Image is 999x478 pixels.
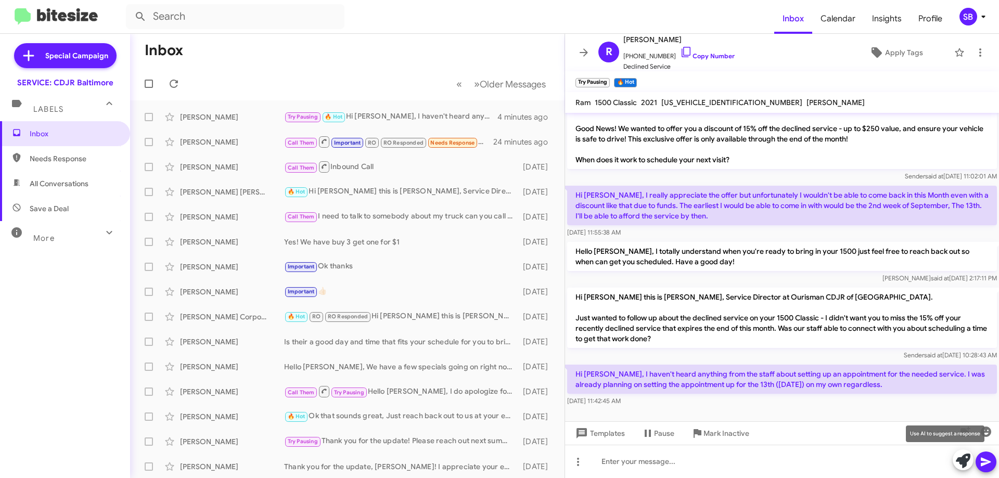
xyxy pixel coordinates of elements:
[654,424,674,443] span: Pause
[284,286,518,298] div: 👍🏻
[680,52,735,60] a: Copy Number
[284,385,518,398] div: Hello [PERSON_NAME], I do apologize for the inconvenience you can reach me directly at [PHONE_NUM...
[518,411,556,422] div: [DATE]
[931,274,949,282] span: said at
[284,160,518,173] div: Inbound Call
[518,237,556,247] div: [DATE]
[288,113,318,120] span: Try Pausing
[368,139,376,146] span: RO
[468,73,552,95] button: Next
[180,287,284,297] div: [PERSON_NAME]
[288,288,315,295] span: Important
[497,112,556,122] div: 4 minutes ago
[284,111,497,123] div: Hi [PERSON_NAME], I haven't heard anything from the staff about setting up an appointment for the...
[494,137,556,147] div: 24 minutes ago
[518,386,556,397] div: [DATE]
[806,98,865,107] span: [PERSON_NAME]
[284,311,518,322] div: Hi [PERSON_NAME] this is [PERSON_NAME], Service Director at Ourisman CDJR of [GEOGRAPHIC_DATA]. J...
[180,411,284,422] div: [PERSON_NAME]
[312,313,321,320] span: RO
[959,8,977,25] div: SB
[180,262,284,272] div: [PERSON_NAME]
[180,187,284,197] div: [PERSON_NAME] [PERSON_NAME]
[334,389,364,396] span: Try Pausing
[284,261,518,273] div: Ok thanks
[567,397,621,405] span: [DATE] 11:42:45 AM
[126,4,344,29] input: Search
[17,77,113,88] div: SERVICE: CDJR Baltimore
[180,312,284,322] div: [PERSON_NAME] Corporal
[33,234,55,243] span: More
[430,139,475,146] span: Needs Response
[641,98,657,107] span: 2021
[567,242,997,271] p: Hello [PERSON_NAME], I totally understand when you're ready to bring in your 1500 just feel free ...
[288,438,318,445] span: Try Pausing
[180,137,284,147] div: [PERSON_NAME]
[567,88,997,169] p: Hi [PERSON_NAME] this is [PERSON_NAME], Service Director at Ourisman CDJR of [GEOGRAPHIC_DATA]. O...
[518,262,556,272] div: [DATE]
[45,50,108,61] span: Special Campaign
[30,178,88,189] span: All Conversations
[328,313,368,320] span: RO Responded
[288,213,315,220] span: Call Them
[33,105,63,114] span: Labels
[474,77,480,91] span: »
[180,112,284,122] div: [PERSON_NAME]
[812,4,864,34] a: Calendar
[518,361,556,372] div: [DATE]
[30,153,118,164] span: Needs Response
[383,139,424,146] span: RO Responded
[518,287,556,297] div: [DATE]
[518,162,556,172] div: [DATE]
[573,424,625,443] span: Templates
[906,425,984,442] div: Use AI to suggest a response
[451,73,552,95] nav: Page navigation example
[325,113,342,120] span: 🔥 Hot
[180,237,284,247] div: [PERSON_NAME]
[882,274,997,282] span: [PERSON_NAME] [DATE] 2:17:11 PM
[456,77,462,91] span: «
[623,61,735,72] span: Declined Service
[575,98,591,107] span: Ram
[30,203,69,214] span: Save a Deal
[288,389,315,396] span: Call Them
[567,186,997,225] p: Hi [PERSON_NAME], I really appreciate the offer but unfortunately I wouldn't be able to come back...
[904,351,997,359] span: Sender [DATE] 10:28:43 AM
[288,139,315,146] span: Call Them
[518,212,556,222] div: [DATE]
[180,337,284,347] div: [PERSON_NAME]
[518,337,556,347] div: [DATE]
[774,4,812,34] a: Inbox
[334,139,361,146] span: Important
[284,337,518,347] div: Is their a good day and time that fits your schedule for you to bring your vehicle in for service?
[623,46,735,61] span: [PHONE_NUMBER]
[450,73,468,95] button: Previous
[623,33,735,46] span: [PERSON_NAME]
[284,435,518,447] div: Thank you for the update! Please reach out next summer to schedule your service appointment. Safe...
[842,43,949,62] button: Apply Tags
[614,78,636,87] small: 🔥 Hot
[284,461,518,472] div: Thank you for the update, [PERSON_NAME]! I appreciate your expertise in maintaining your vehicle....
[180,162,284,172] div: [PERSON_NAME]
[864,4,910,34] a: Insights
[180,461,284,472] div: [PERSON_NAME]
[480,79,546,90] span: Older Messages
[284,361,518,372] div: Hello [PERSON_NAME], We have a few specials going on right now on the official Mopar website, You...
[145,42,183,59] h1: Inbox
[885,43,923,62] span: Apply Tags
[288,313,305,320] span: 🔥 Hot
[284,410,518,422] div: Ok that sounds great, Just reach back out to us at your earliest convivence after you discuss thi...
[567,288,997,348] p: Hi [PERSON_NAME] this is [PERSON_NAME], Service Director at Ourisman CDJR of [GEOGRAPHIC_DATA]. J...
[284,135,494,148] div: Hey [PERSON_NAME], it's [PERSON_NAME]. I am having a few issues with my hornet that would need to...
[661,98,802,107] span: [US_VEHICLE_IDENTIFICATION_NUMBER]
[518,461,556,472] div: [DATE]
[14,43,117,68] a: Special Campaign
[567,365,997,394] p: Hi [PERSON_NAME], I haven't heard anything from the staff about setting up an appointment for the...
[180,386,284,397] div: [PERSON_NAME]
[284,211,518,223] div: I need to talk to somebody about my truck can you call me back
[180,361,284,372] div: [PERSON_NAME]
[284,237,518,247] div: Yes! We have buy 3 get one for $1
